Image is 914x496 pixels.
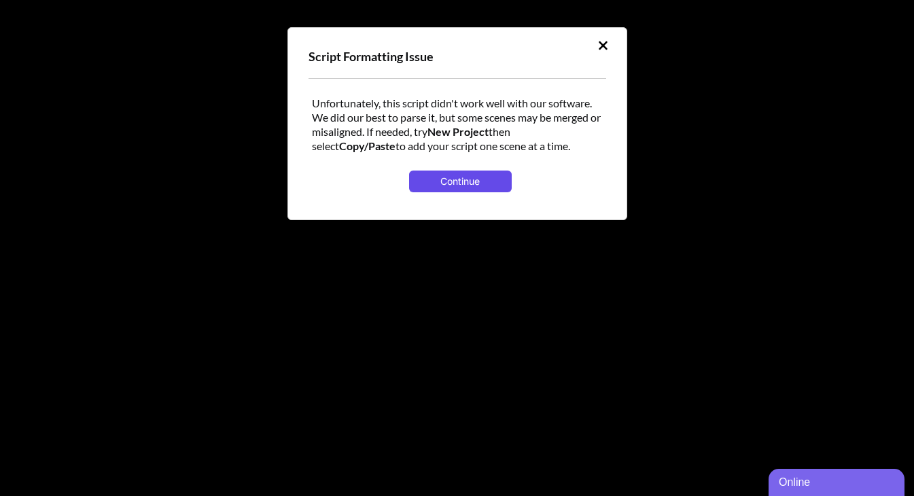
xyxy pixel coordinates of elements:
b: Copy/Paste [339,139,396,152]
span: Script Formatting Issue [309,49,434,64]
b: New Project [427,125,489,138]
iframe: chat widget [769,466,907,496]
div: Unfortunately, this script didn't work well with our software. We did our best to parse it, but s... [309,92,606,199]
button: Continue [409,171,512,192]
